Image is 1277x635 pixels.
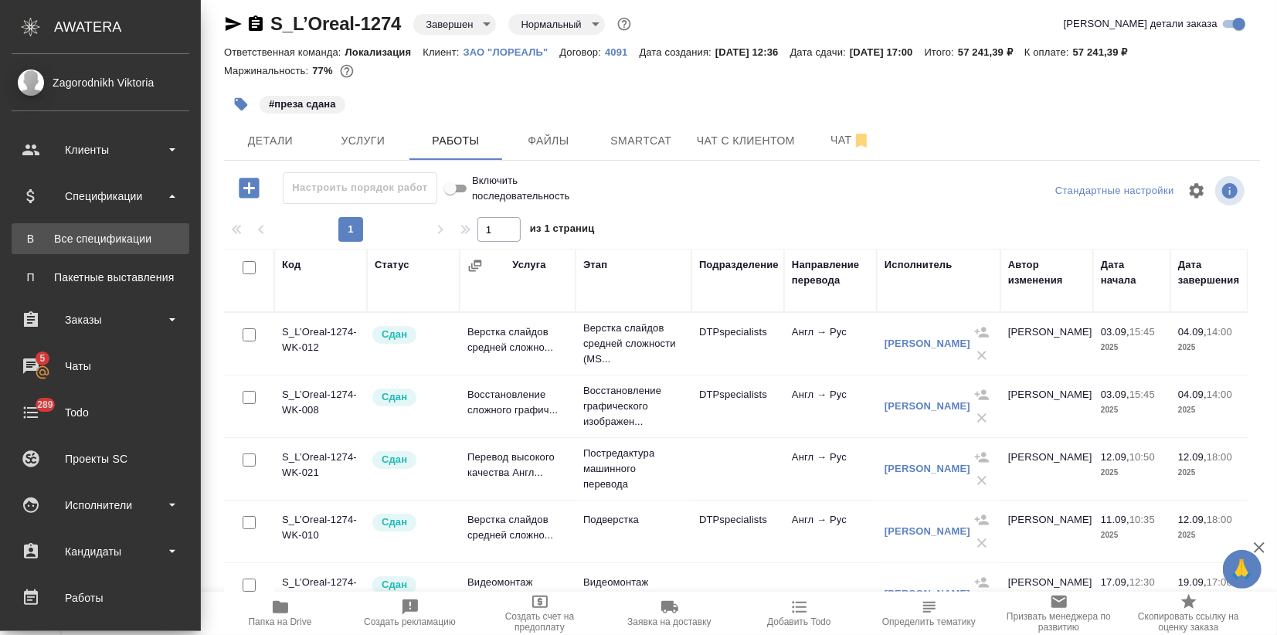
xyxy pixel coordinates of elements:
[1207,389,1232,400] p: 14:00
[382,577,407,593] p: Сдан
[583,321,684,367] p: Верстка слайдов средней сложности (MS...
[12,494,189,517] div: Исполнители
[1223,550,1262,589] button: 🙏
[691,317,784,371] td: DTPspecialists
[882,616,976,627] span: Определить тематику
[4,393,197,432] a: 289Todo
[270,13,401,34] a: S_L’Oreal-1274
[371,512,452,533] div: Менеджер проверил работу исполнителя, передает ее на следующий этап
[326,131,400,151] span: Услуги
[249,616,312,627] span: Папка на Drive
[1101,465,1163,480] p: 2025
[1178,340,1240,355] p: 2025
[1178,402,1240,418] p: 2025
[1101,576,1129,588] p: 17.09,
[4,347,197,385] a: 5Чаты
[885,463,970,474] a: [PERSON_NAME]
[233,131,307,151] span: Детали
[583,575,684,590] p: Видеомонтаж
[1178,257,1240,288] div: Дата завершения
[19,231,182,246] div: Все спецификации
[1207,326,1232,338] p: 14:00
[697,131,795,151] span: Чат с клиентом
[1024,46,1073,58] p: К оплате:
[516,18,586,31] button: Нормальный
[784,317,877,371] td: Англ → Рус
[1178,326,1207,338] p: 04.09,
[1129,451,1155,463] p: 10:50
[508,14,604,35] div: Завершен
[1178,465,1240,480] p: 2025
[12,540,189,563] div: Кандидаты
[1101,340,1163,355] p: 2025
[12,223,189,254] a: ВВсе спецификации
[382,327,407,342] p: Сдан
[604,131,678,151] span: Smartcat
[1178,389,1207,400] p: 04.09,
[371,387,452,408] div: Менеджер проверил работу исполнителя, передает ее на следующий этап
[640,46,715,58] p: Дата создания:
[1215,176,1248,205] span: Посмотреть информацию
[583,446,684,492] p: Постредактура машинного перевода
[12,185,189,208] div: Спецификации
[4,579,197,617] a: Работы
[1207,514,1232,525] p: 18:00
[1000,317,1093,371] td: [PERSON_NAME]
[1000,379,1093,433] td: [PERSON_NAME]
[614,14,634,34] button: Доп статусы указывают на важность/срочность заказа
[371,450,452,470] div: Менеджер проверил работу исполнителя, передает ее на следующий этап
[1101,514,1129,525] p: 11.09,
[1133,611,1245,633] span: Скопировать ссылку на оценку заказа
[885,525,970,537] a: [PERSON_NAME]
[583,512,684,528] p: Подверстка
[258,97,347,110] span: преза сдана
[460,317,576,371] td: Верстка слайдов средней сложно...
[735,592,864,635] button: Добавить Todo
[464,46,560,58] p: ЗАО "ЛОРЕАЛЬ"
[1178,514,1207,525] p: 12.09,
[784,379,877,433] td: Англ → Рус
[784,442,877,496] td: Англ → Рус
[460,379,576,433] td: Восстановление сложного графич...
[1101,326,1129,338] p: 03.09,
[312,65,336,76] p: 77%
[472,173,570,204] span: Включить последовательность
[1101,257,1163,288] div: Дата начала
[12,586,189,610] div: Работы
[1073,46,1139,58] p: 57 241,39 ₽
[12,74,189,91] div: Zagorodnikh Viktoria
[1129,576,1155,588] p: 12:30
[1129,514,1155,525] p: 10:35
[345,46,423,58] p: Локализация
[1000,504,1093,559] td: [PERSON_NAME]
[1178,451,1207,463] p: 12.09,
[691,379,784,433] td: DTPspecialists
[864,592,994,635] button: Определить тематику
[958,46,1024,58] p: 57 241,39 ₽
[382,514,407,530] p: Сдан
[228,172,270,204] button: Добавить работу
[28,397,63,413] span: 289
[1178,576,1207,588] p: 19.09,
[12,401,189,424] div: Todo
[421,18,477,31] button: Завершен
[1207,576,1232,588] p: 17:00
[269,97,336,112] p: #преза сдана
[885,588,970,599] a: [PERSON_NAME]
[4,440,197,478] a: Проекты SC
[627,616,711,627] span: Заявка на доставку
[699,257,779,273] div: Подразделение
[216,592,345,635] button: Папка на Drive
[784,504,877,559] td: Англ → Рус
[885,257,953,273] div: Исполнитель
[224,87,258,121] button: Добавить тэг
[364,616,456,627] span: Создать рекламацию
[1129,389,1155,400] p: 15:45
[530,219,595,242] span: из 1 страниц
[382,389,407,405] p: Сдан
[464,45,560,58] a: ЗАО "ЛОРЕАЛЬ"
[371,575,452,596] div: Менеджер проверил работу исполнителя, передает ее на следующий этап
[1178,528,1240,543] p: 2025
[1000,567,1093,621] td: [PERSON_NAME]
[1101,528,1163,543] p: 2025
